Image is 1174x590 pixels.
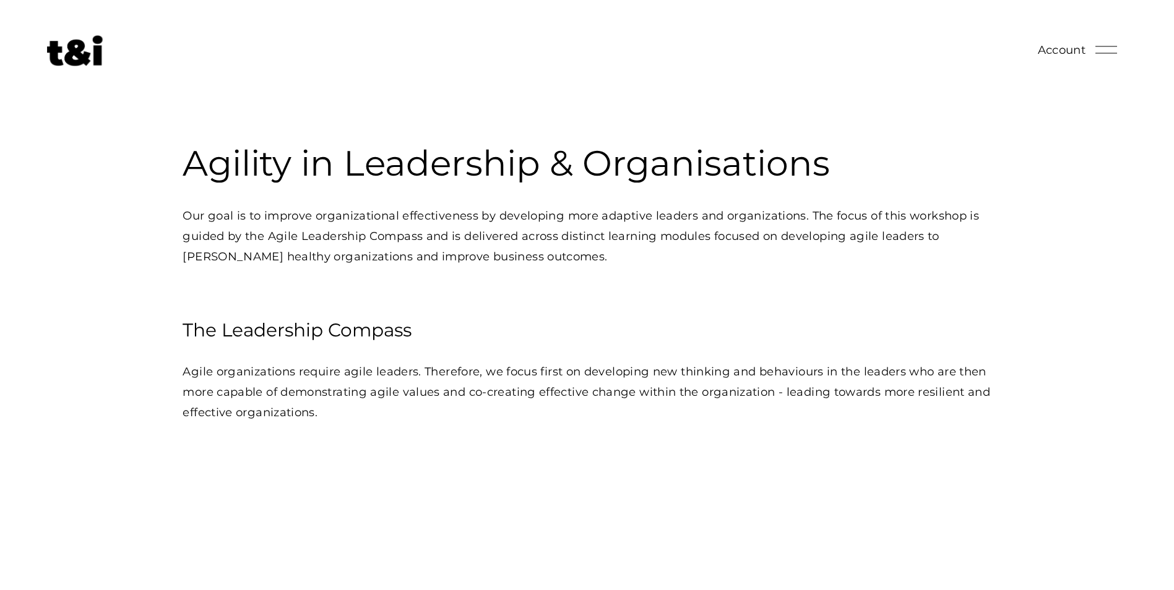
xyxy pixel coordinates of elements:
p: Agile organizations require agile leaders. Therefore, we focus first on developing new thinking a... [183,362,991,423]
p: Our goal is to improve organizational effectiveness by developing more adaptive leaders and organ... [183,206,991,267]
h3: Agility in Leadership & Organisations [183,140,991,186]
h4: The Leadership Compass [183,317,991,343]
img: Future of Work Experts [47,35,103,66]
a: Account [1038,40,1086,61]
